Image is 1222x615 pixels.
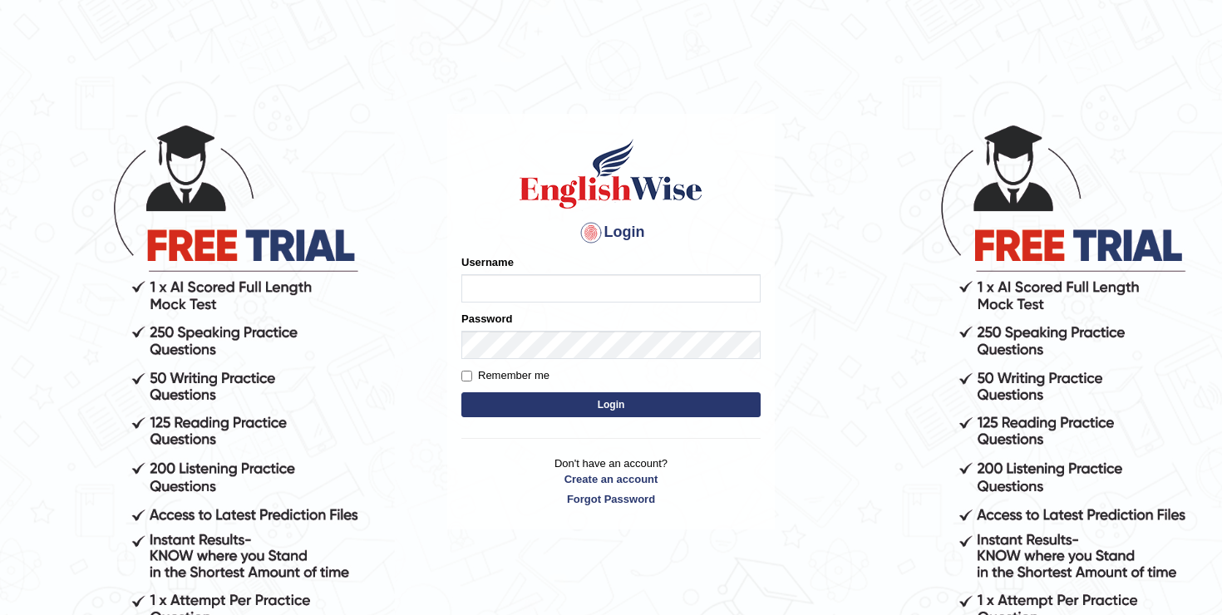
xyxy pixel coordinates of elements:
a: Create an account [461,471,761,487]
img: Logo of English Wise sign in for intelligent practice with AI [516,136,706,211]
label: Password [461,311,512,327]
a: Forgot Password [461,491,761,507]
p: Don't have an account? [461,455,761,507]
input: Remember me [461,371,472,381]
button: Login [461,392,761,417]
label: Username [461,254,514,270]
h4: Login [461,219,761,246]
label: Remember me [461,367,549,384]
